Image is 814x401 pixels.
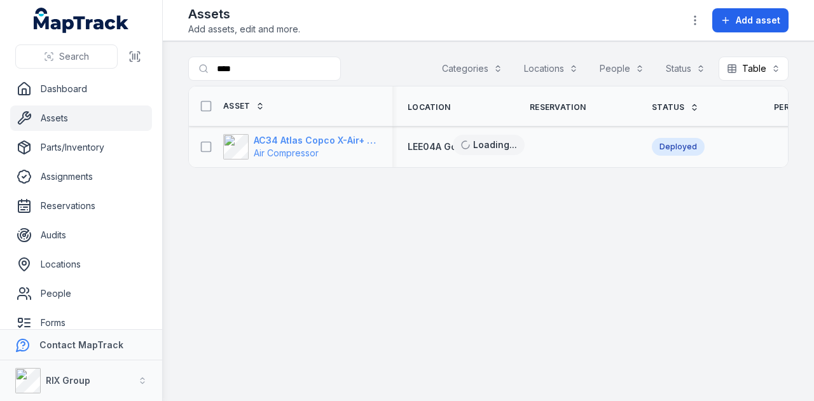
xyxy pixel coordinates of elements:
[223,101,265,111] a: Asset
[10,105,152,131] a: Assets
[719,57,789,81] button: Table
[254,147,319,158] span: Air Compressor
[10,252,152,277] a: Locations
[712,8,789,32] button: Add asset
[736,14,780,27] span: Add asset
[10,281,152,306] a: People
[652,138,705,156] div: Deployed
[188,5,300,23] h2: Assets
[434,57,511,81] button: Categories
[223,134,377,160] a: AC34 Atlas Copco X-Air+ 1100-25Air Compressor
[10,193,152,219] a: Reservations
[408,141,489,152] span: LEE04A Gooandra
[10,164,152,189] a: Assignments
[223,101,251,111] span: Asset
[408,102,450,112] span: Location
[652,102,685,112] span: Status
[658,57,714,81] button: Status
[15,44,118,69] button: Search
[10,135,152,160] a: Parts/Inventory
[254,134,377,147] strong: AC34 Atlas Copco X-Air+ 1100-25
[39,339,123,350] strong: Contact MapTrack
[188,23,300,36] span: Add assets, edit and more.
[530,102,586,112] span: Reservation
[10,222,152,248] a: Audits
[59,50,89,63] span: Search
[516,57,586,81] button: Locations
[591,57,652,81] button: People
[34,8,129,33] a: MapTrack
[46,375,90,386] strong: RIX Group
[652,102,699,112] a: Status
[10,310,152,336] a: Forms
[408,140,489,153] a: LEE04A Gooandra
[10,76,152,102] a: Dashboard
[774,102,807,112] span: Person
